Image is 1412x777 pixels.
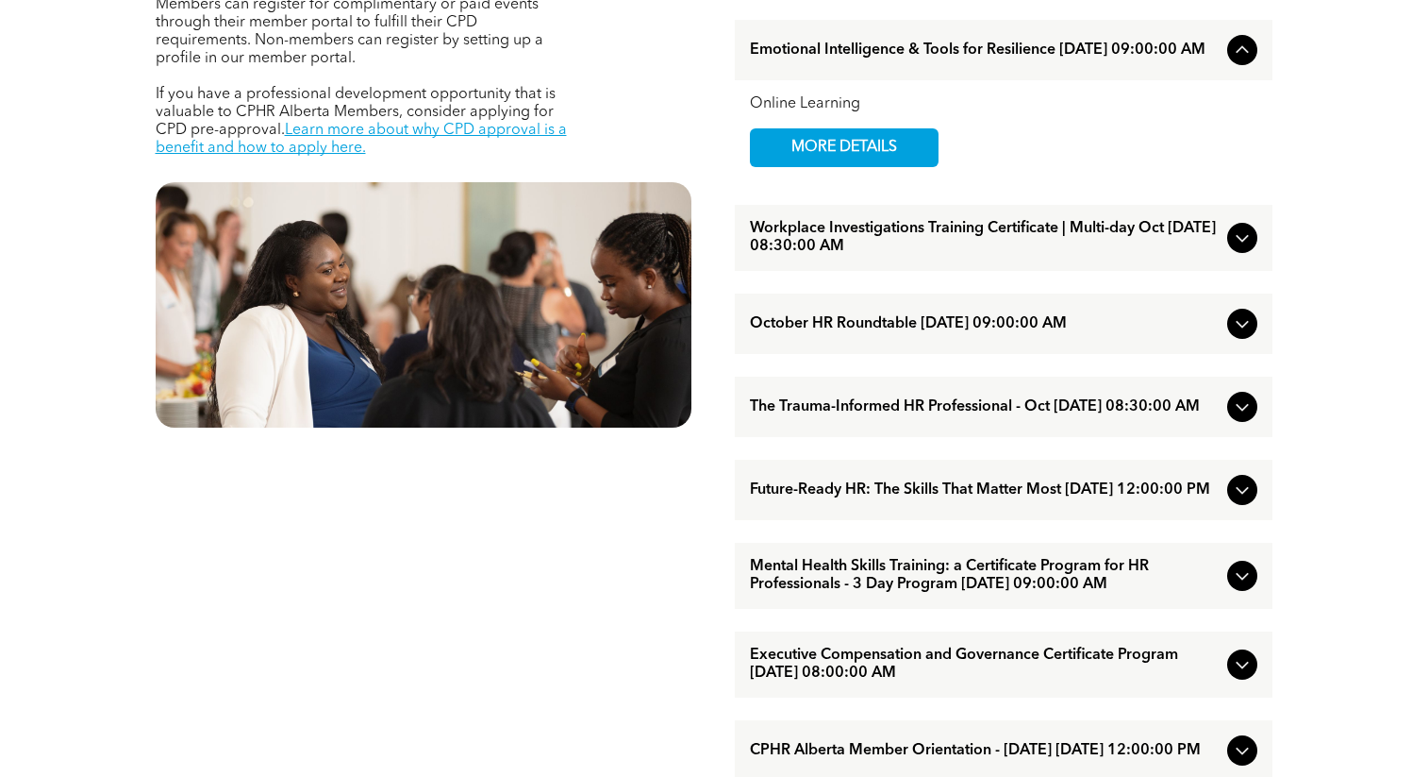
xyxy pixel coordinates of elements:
[750,315,1220,333] span: October HR Roundtable [DATE] 09:00:00 AM
[750,647,1220,683] span: Executive Compensation and Governance Certificate Program [DATE] 08:00:00 AM
[750,398,1220,416] span: The Trauma-Informed HR Professional - Oct [DATE] 08:30:00 AM
[750,42,1220,59] span: Emotional Intelligence & Tools for Resilience [DATE] 09:00:00 AM
[750,128,939,167] a: MORE DETAILS
[770,129,919,166] span: MORE DETAILS
[156,87,556,138] span: If you have a professional development opportunity that is valuable to CPHR Alberta Members, cons...
[750,558,1220,594] span: Mental Health Skills Training: a Certificate Program for HR Professionals - 3 Day Program [DATE] ...
[750,481,1220,499] span: Future-Ready HR: The Skills That Matter Most [DATE] 12:00:00 PM
[750,742,1220,760] span: CPHR Alberta Member Orientation - [DATE] [DATE] 12:00:00 PM
[750,220,1220,256] span: Workplace Investigations Training Certificate | Multi-day Oct [DATE] 08:30:00 AM
[750,95,1257,113] div: Online Learning
[156,123,567,156] a: Learn more about why CPD approval is a benefit and how to apply here.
